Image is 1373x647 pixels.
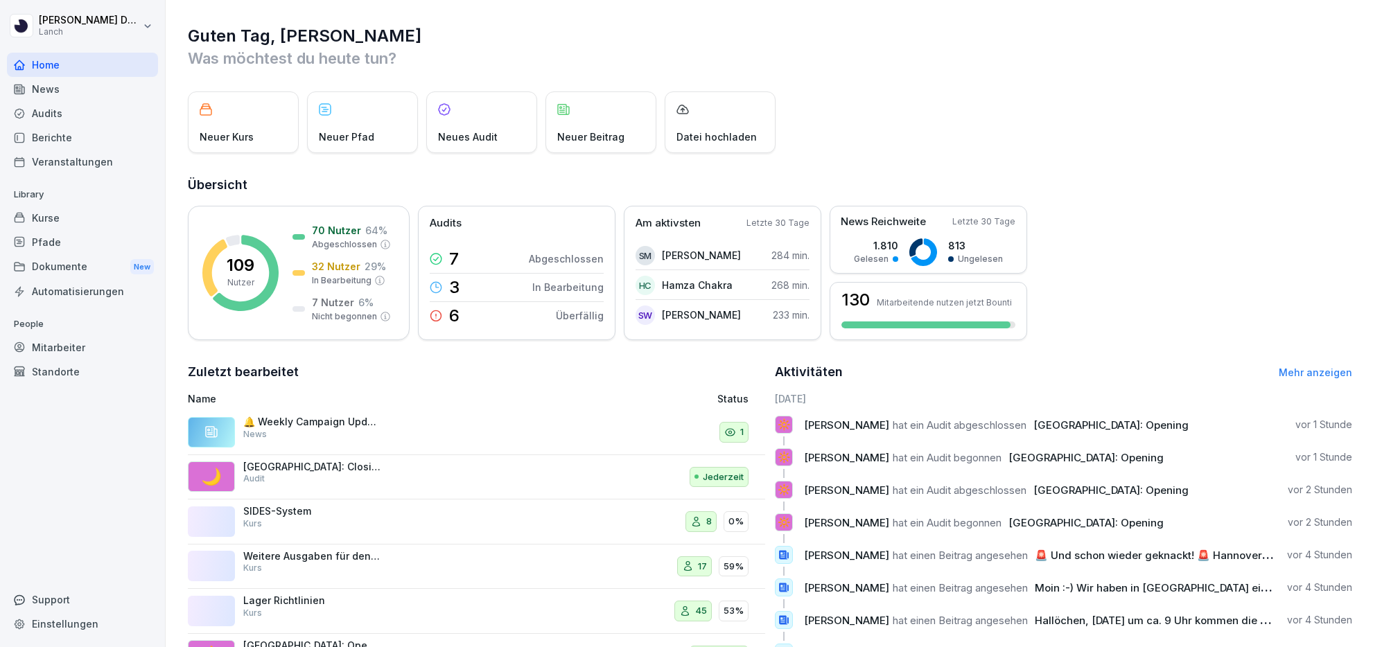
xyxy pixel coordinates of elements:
p: 233 min. [773,308,810,322]
a: Mitarbeiter [7,335,158,360]
a: Automatisierungen [7,279,158,303]
span: [GEOGRAPHIC_DATA]: Opening [1033,418,1189,432]
p: 🌙 [201,464,222,489]
p: vor 4 Stunden [1287,613,1352,627]
p: 109 [227,257,254,274]
a: Lager RichtlinienKurs4553% [188,589,765,634]
a: Mehr anzeigen [1279,366,1352,378]
p: In Bearbeitung [312,274,371,287]
p: Datei hochladen [676,130,757,144]
p: Weitere Ausgaben für den Store [243,550,382,562]
p: 🔔 Weekly Campaign Update 🍗 LC 🆕 KW 33: 🚌 L Loco Weekend -> Laufzeit verkürzt Fragen oder Anmerkun... [243,416,382,428]
span: [GEOGRAPHIC_DATA]: Opening [1008,451,1164,464]
h2: Zuletzt bearbeitet [188,362,765,382]
p: 284 min. [771,248,810,263]
a: Veranstaltungen [7,150,158,174]
p: vor 4 Stunden [1287,580,1352,594]
div: SW [636,305,655,325]
a: Standorte [7,360,158,384]
p: Kurs [243,562,262,574]
div: Support [7,587,158,612]
p: Am aktivsten [636,215,701,231]
p: [PERSON_NAME] [662,248,741,263]
div: SM [636,246,655,265]
a: Pfade [7,230,158,254]
p: SIDES-System [243,505,382,517]
p: vor 1 Stunde [1295,418,1352,432]
p: Neuer Pfad [319,130,374,144]
p: [PERSON_NAME] [662,308,741,322]
p: Letzte 30 Tage [746,217,810,229]
a: Home [7,53,158,77]
span: [PERSON_NAME] [804,451,889,464]
a: 🔔 Weekly Campaign Update 🍗 LC 🆕 KW 33: 🚌 L Loco Weekend -> Laufzeit verkürzt Fragen oder Anmerkun... [188,410,765,455]
p: Letzte 30 Tage [952,215,1015,228]
span: hat einen Beitrag angesehen [893,581,1028,594]
a: Weitere Ausgaben für den StoreKurs1759% [188,544,765,590]
p: 29 % [365,259,386,274]
p: 7 [449,251,459,267]
p: [PERSON_NAME] Düttmann [39,15,140,26]
p: vor 4 Stunden [1287,548,1352,562]
p: 6 [449,308,460,324]
span: hat ein Audit begonnen [893,516,1002,529]
div: Audits [7,101,158,125]
p: Library [7,184,158,206]
span: hat ein Audit begonnen [893,451,1002,464]
p: vor 2 Stunden [1288,515,1352,529]
p: News [243,428,267,441]
p: 🔆 [778,415,791,434]
p: Kurs [243,607,262,619]
p: Abgeschlossen [529,251,604,266]
a: Berichte [7,125,158,150]
p: 🔆 [778,513,791,532]
span: [PERSON_NAME] [804,614,889,627]
p: 🔆 [778,480,791,499]
p: Lager Richtlinien [243,594,382,607]
p: 0% [728,515,744,529]
a: Kurse [7,206,158,230]
p: 6 % [358,295,374,310]
p: Hamza Chakra [662,278,733,292]
span: [PERSON_NAME] [804,484,889,497]
p: Mitarbeitende nutzen jetzt Bounti [877,297,1012,308]
p: [GEOGRAPHIC_DATA]: Closing [243,461,382,473]
p: vor 2 Stunden [1288,483,1352,497]
span: [PERSON_NAME] [804,581,889,594]
span: [PERSON_NAME] [804,516,889,529]
p: Audits [430,215,462,231]
p: News Reichweite [841,214,926,230]
p: 🔆 [778,447,791,467]
a: Einstellungen [7,612,158,636]
span: [GEOGRAPHIC_DATA]: Opening [1033,484,1189,497]
a: News [7,77,158,101]
p: 813 [948,238,1003,253]
span: hat ein Audit abgeschlossen [893,484,1026,497]
h2: Übersicht [188,175,1352,195]
p: vor 1 Stunde [1295,450,1352,464]
p: Audit [243,472,265,485]
p: People [7,313,158,335]
div: HC [636,276,655,295]
span: [PERSON_NAME] [804,418,889,432]
h1: Guten Tag, [PERSON_NAME] [188,25,1352,47]
p: 59% [724,560,744,574]
p: 45 [695,604,707,618]
p: Neuer Kurs [200,130,254,144]
p: In Bearbeitung [532,280,604,294]
p: Abgeschlossen [312,238,377,251]
p: Jederzeit [703,470,744,484]
p: Ungelesen [958,253,1003,265]
p: Neuer Beitrag [557,130,624,144]
a: DokumenteNew [7,254,158,280]
p: 3 [449,279,460,296]
p: Lanch [39,27,140,37]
